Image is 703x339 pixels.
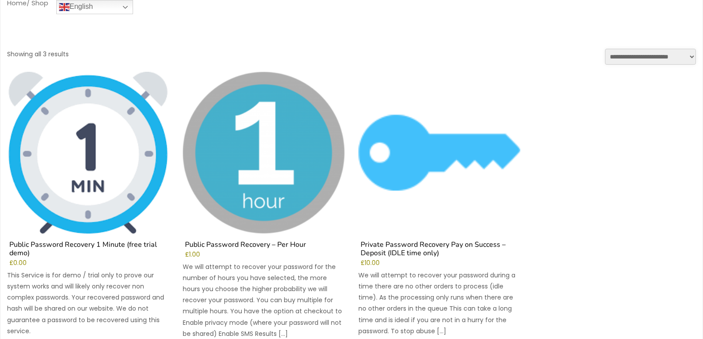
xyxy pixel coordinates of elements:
span: £ [361,259,365,267]
h2: Private Password Recovery Pay on Success – Deposit (IDLE time only) [358,241,520,260]
select: Shop order [605,49,696,65]
p: We will attempt to recover your password during a time there are no other orders to process (idle... [358,270,520,337]
img: Public Password Recovery 1 Minute (free trial demo) [7,72,169,234]
span: £ [9,259,13,267]
p: Showing all 3 results [7,49,69,60]
img: Private Password Recovery Pay on Success - Deposit (IDLE time only) [358,72,520,234]
span: £ [185,250,189,259]
h2: Public Password Recovery 1 Minute (free trial demo) [7,241,169,260]
bdi: 0.00 [9,259,27,267]
a: Private Password Recovery Pay on Success – Deposit (IDLE time only) [358,72,520,260]
img: en [59,2,70,12]
h2: Public Password Recovery – Per Hour [183,241,345,251]
a: Public Password Recovery – Per Hour [183,72,345,251]
a: Public Password Recovery 1 Minute (free trial demo) [7,72,169,260]
p: This Service is for demo / trial only to prove our system works and will likely only recover non ... [7,270,169,337]
bdi: 10.00 [361,259,380,267]
bdi: 1.00 [185,250,200,259]
img: Public Password Recovery - Per Hour [183,72,345,234]
h1: Shop [7,14,696,49]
